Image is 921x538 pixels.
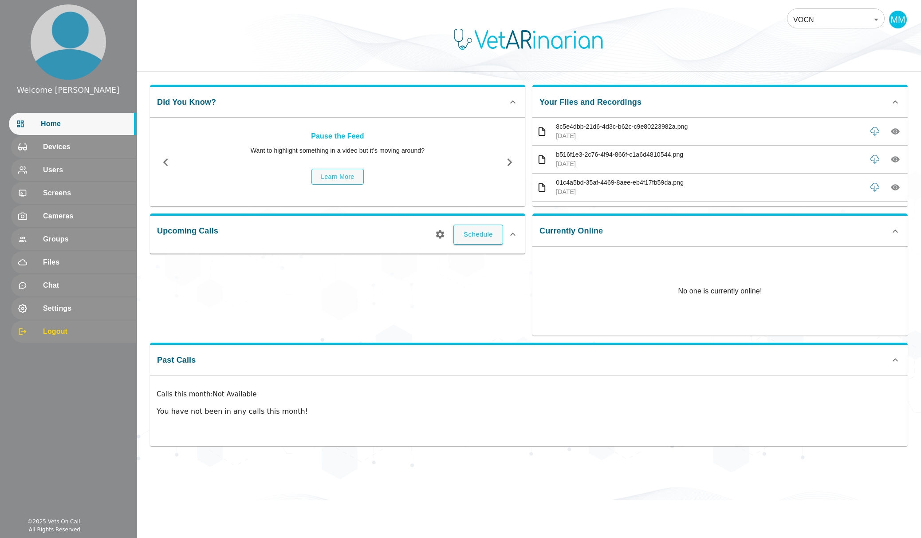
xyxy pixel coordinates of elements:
div: VOCN [787,7,885,32]
div: Home [9,113,136,135]
span: Users [43,165,129,175]
button: Learn More [311,169,364,185]
div: Chat [11,274,136,297]
span: Screens [43,188,129,198]
div: Devices [11,136,136,158]
div: Files [11,251,136,273]
div: Settings [11,297,136,320]
div: © 2025 Vets On Call. [27,518,82,526]
span: Cameras [43,211,129,222]
p: [DATE] [556,187,862,197]
img: Logo [449,28,609,51]
p: Pause the Feed [186,131,489,142]
div: All Rights Reserved [29,526,80,534]
img: profile.png [31,4,106,80]
span: Devices [43,142,129,152]
p: [DATE] [556,159,862,169]
p: You have not been in any calls this month! [157,406,901,417]
p: e582a9f4-984a-40e0-bd2c-c82f0a2ccf28.png [556,206,862,215]
span: Settings [43,303,129,314]
div: MM [889,11,907,28]
p: No one is currently online! [678,247,762,336]
div: Screens [11,182,136,204]
div: Groups [11,228,136,250]
span: Groups [43,234,129,245]
span: Logout [43,326,129,337]
p: 8c5e4dbb-21d6-4d3c-b62c-c9e80223982a.png [556,122,862,131]
span: Chat [43,280,129,291]
div: Welcome [PERSON_NAME] [17,84,119,96]
p: 01c4a5bd-35af-4469-8aee-eb4f17fb59da.png [556,178,862,187]
span: Files [43,257,129,268]
p: Calls this month : Not Available [157,389,901,400]
button: Schedule [453,225,503,244]
div: Users [11,159,136,181]
p: [DATE] [556,131,862,141]
p: b516f1e3-2c76-4f94-866f-c1a6d4810544.png [556,150,862,159]
span: Home [41,119,129,129]
div: Cameras [11,205,136,227]
div: Logout [11,320,136,343]
p: Want to highlight something in a video but it's moving around? [186,146,489,155]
